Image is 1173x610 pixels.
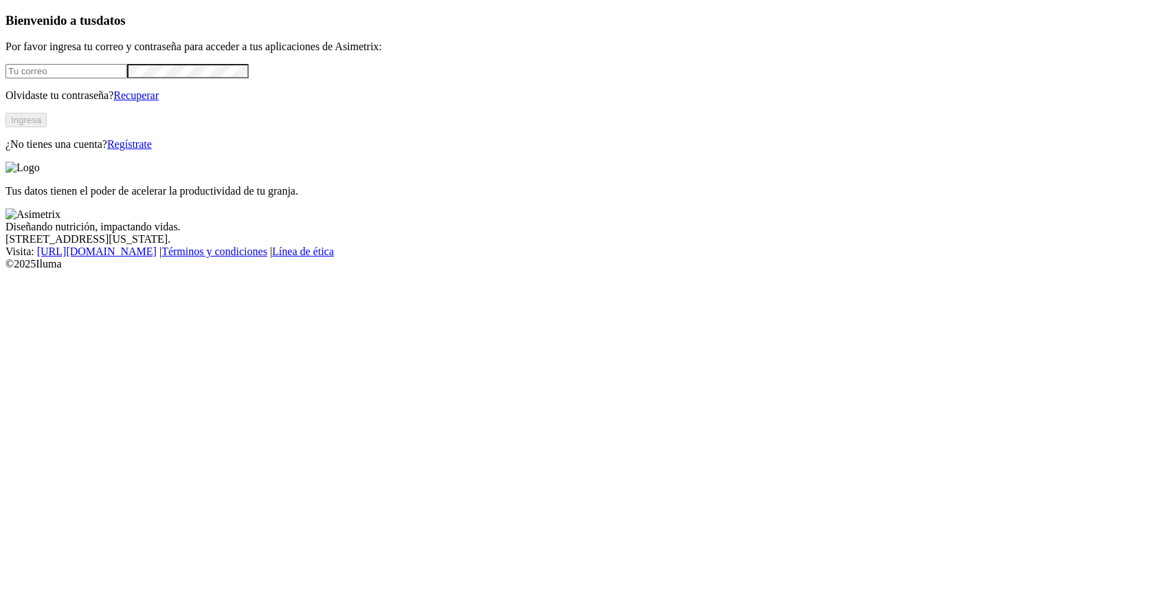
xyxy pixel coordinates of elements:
p: Por favor ingresa tu correo y contraseña para acceder a tus aplicaciones de Asimetrix: [5,41,1168,53]
img: Logo [5,162,40,174]
p: Tus datos tienen el poder de acelerar la productividad de tu granja. [5,185,1168,197]
a: Términos y condiciones [161,246,267,257]
span: datos [96,13,126,28]
input: Tu correo [5,64,127,78]
button: Ingresa [5,113,47,127]
a: Recuperar [113,89,159,101]
a: Regístrate [107,138,152,150]
div: [STREET_ADDRESS][US_STATE]. [5,233,1168,246]
div: © 2025 Iluma [5,258,1168,270]
a: Línea de ética [272,246,334,257]
p: Olvidaste tu contraseña? [5,89,1168,102]
div: Visita : | | [5,246,1168,258]
img: Asimetrix [5,208,60,221]
a: [URL][DOMAIN_NAME] [37,246,157,257]
h3: Bienvenido a tus [5,13,1168,28]
div: Diseñando nutrición, impactando vidas. [5,221,1168,233]
p: ¿No tienes una cuenta? [5,138,1168,151]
